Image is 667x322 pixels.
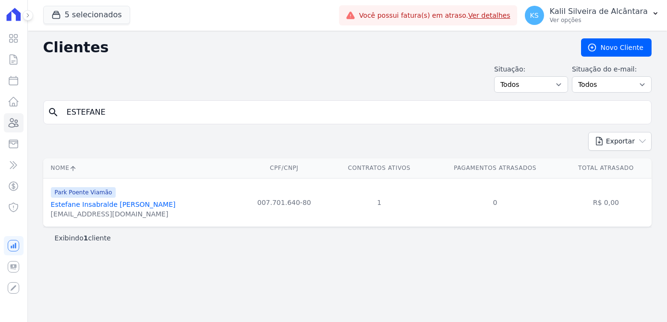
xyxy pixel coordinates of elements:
a: Estefane Insabralde [PERSON_NAME] [51,201,176,208]
span: Park Poente Viamão [51,187,116,198]
div: [EMAIL_ADDRESS][DOMAIN_NAME] [51,209,176,219]
b: 1 [84,234,88,242]
a: Novo Cliente [581,38,652,57]
input: Buscar por nome, CPF ou e-mail [61,103,647,122]
th: CPF/CNPJ [240,158,328,178]
td: 0 [430,178,560,227]
label: Situação do e-mail: [572,64,652,74]
span: Você possui fatura(s) em atraso. [359,11,510,21]
span: KS [530,12,539,19]
p: Kalil Silveira de Alcântara [550,7,648,16]
th: Pagamentos Atrasados [430,158,560,178]
th: Contratos Ativos [328,158,430,178]
label: Situação: [494,64,568,74]
p: Exibindo cliente [55,233,111,243]
th: Total Atrasado [560,158,652,178]
td: R$ 0,00 [560,178,652,227]
th: Nome [43,158,240,178]
button: KS Kalil Silveira de Alcântara Ver opções [517,2,667,29]
a: Ver detalhes [468,12,510,19]
button: 5 selecionados [43,6,130,24]
h2: Clientes [43,39,566,56]
td: 007.701.640-80 [240,178,328,227]
p: Ver opções [550,16,648,24]
button: Exportar [588,132,652,151]
td: 1 [328,178,430,227]
i: search [48,107,59,118]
